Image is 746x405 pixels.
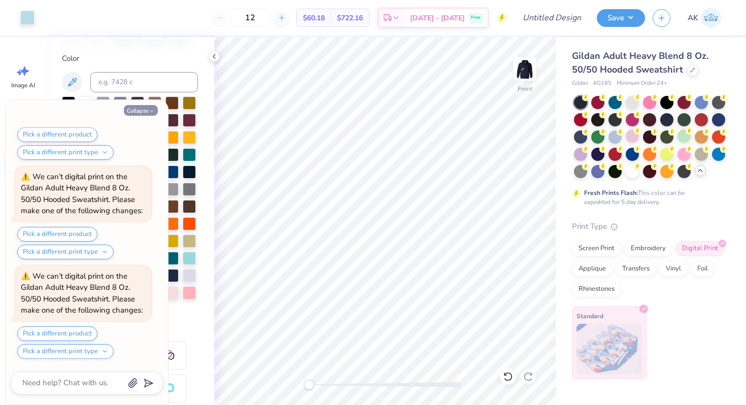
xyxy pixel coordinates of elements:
span: $722.16 [337,13,363,23]
div: Transfers [616,261,656,277]
button: Pick a different print type [17,344,114,359]
div: Applique [572,261,613,277]
span: Standard [577,311,603,321]
button: Pick a different print type [17,145,114,160]
button: Pick a different product [17,127,97,142]
div: Digital Print [675,241,725,256]
div: Print Type [572,221,726,232]
a: AK [683,8,726,28]
div: Front [518,84,532,93]
button: Save [597,9,645,27]
button: Pick a different product [17,326,97,341]
div: Screen Print [572,241,621,256]
div: Foil [691,261,715,277]
img: Standard [577,324,642,375]
span: Minimum Order: 24 + [617,79,667,88]
span: AK [688,12,698,24]
div: Accessibility label [304,380,314,390]
div: This color can be expedited for 5 day delivery. [584,188,709,207]
label: Color [62,53,198,64]
button: Pick a different print type [17,245,114,259]
span: Image AI [11,81,35,89]
img: Alicia Kim [701,8,721,28]
div: We can’t digital print on the Gildan Adult Heavy Blend 8 Oz. 50/50 Hooded Sweatshirt. Please make... [21,271,143,316]
div: Vinyl [659,261,688,277]
input: – – [230,9,270,27]
div: Rhinestones [572,282,621,297]
span: Free [471,14,481,21]
span: $60.18 [303,13,325,23]
span: # G185 [593,79,612,88]
button: Pick a different product [17,227,97,242]
div: We can’t digital print on the Gildan Adult Heavy Blend 8 Oz. 50/50 Hooded Sweatshirt. Please make... [21,172,143,216]
img: Front [515,59,535,79]
strong: Fresh Prints Flash: [584,189,638,197]
span: Gildan [572,79,588,88]
button: Collapse [124,105,158,116]
span: Gildan Adult Heavy Blend 8 Oz. 50/50 Hooded Sweatshirt [572,50,708,76]
div: Embroidery [624,241,672,256]
input: e.g. 7428 c [90,72,198,92]
span: [DATE] - [DATE] [410,13,465,23]
input: Untitled Design [515,8,589,28]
